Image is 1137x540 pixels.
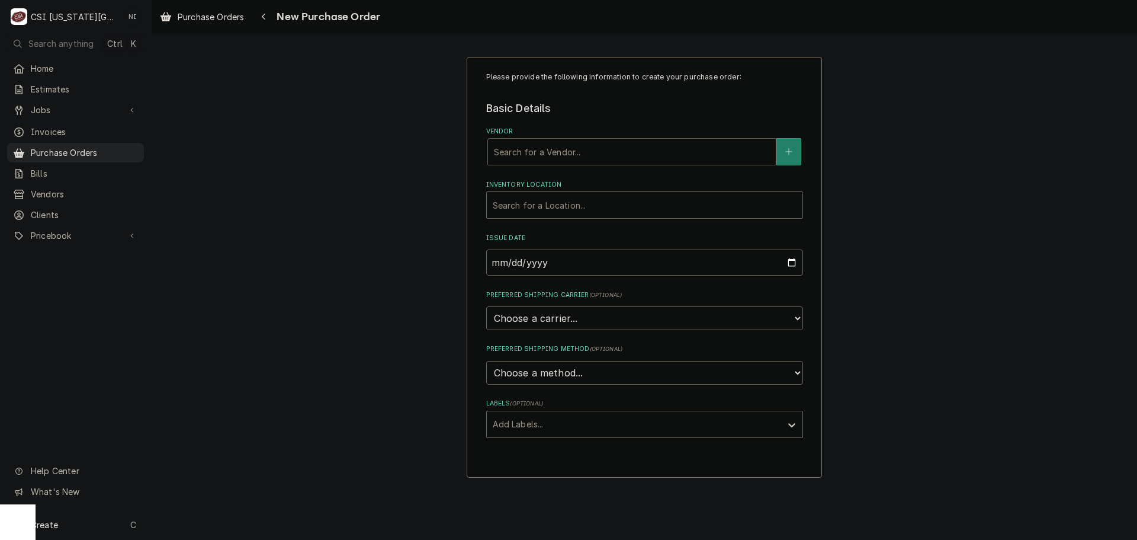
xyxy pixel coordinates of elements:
[7,33,144,54] button: Search anythingCtrlK
[130,519,136,531] span: C
[31,485,137,498] span: What's New
[31,83,138,95] span: Estimates
[7,184,144,204] a: Vendors
[486,399,803,437] div: Labels
[486,180,803,190] label: Inventory Location
[486,127,803,165] div: Vendor
[486,344,803,384] div: Preferred Shipping Method
[7,482,144,501] a: Go to What's New
[31,126,138,138] span: Invoices
[31,520,58,530] span: Create
[31,11,118,23] div: CSI [US_STATE][GEOGRAPHIC_DATA]
[7,79,144,99] a: Estimates
[486,399,803,408] label: Labels
[107,37,123,50] span: Ctrl
[7,122,144,142] a: Invoices
[7,100,144,120] a: Go to Jobs
[510,400,543,407] span: ( optional )
[486,101,803,116] legend: Basic Details
[590,346,623,352] span: ( optional )
[589,292,622,298] span: ( optional )
[776,138,801,165] button: Create New Vendor
[28,37,94,50] span: Search anything
[31,146,138,159] span: Purchase Orders
[7,164,144,183] a: Bills
[486,127,803,136] label: Vendor
[31,62,138,75] span: Home
[131,37,136,50] span: K
[11,8,27,25] div: CSI Kansas City's Avatar
[486,72,803,438] div: Purchase Order Create/Update Form
[124,8,141,25] div: Nate Ingram's Avatar
[31,465,137,477] span: Help Center
[486,250,803,276] input: yyyy-mm-dd
[467,57,822,478] div: Purchase Order Create/Update
[31,104,120,116] span: Jobs
[486,234,803,276] div: Issue Date
[7,461,144,481] a: Go to Help Center
[7,143,144,162] a: Purchase Orders
[7,205,144,225] a: Clients
[785,148,792,156] svg: Create New Vendor
[31,229,120,242] span: Pricebook
[155,7,249,27] a: Purchase Orders
[486,344,803,354] label: Preferred Shipping Method
[11,8,27,25] div: C
[7,226,144,245] a: Go to Pricebook
[254,7,273,26] button: Navigate back
[124,8,141,25] div: NI
[178,11,244,23] span: Purchase Orders
[486,290,803,330] div: Preferred Shipping Carrier
[7,59,144,78] a: Home
[486,290,803,300] label: Preferred Shipping Carrier
[273,9,380,25] span: New Purchase Order
[486,72,803,82] p: Please provide the following information to create your purchase order:
[31,209,138,221] span: Clients
[486,234,803,243] label: Issue Date
[31,167,138,180] span: Bills
[31,188,138,200] span: Vendors
[486,180,803,219] div: Inventory Location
